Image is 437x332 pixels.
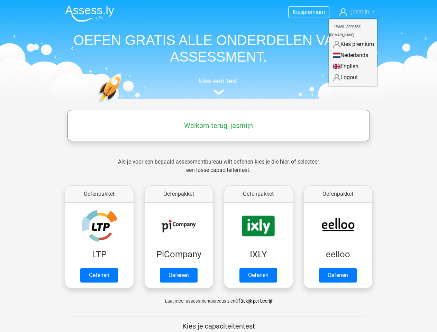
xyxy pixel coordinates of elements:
[65,6,114,22] img: Assessly
[165,298,235,304] span: Laat meer assessmentbureaus zien
[60,291,378,305] div: of
[213,90,224,95] img: assessment
[71,121,366,130] h5: Welkom terug, jasmijn
[112,158,325,183] div: Als je voor een bepaald assessmentbureau wilt oefenen kies je die hier, of selecteer een losse ca...
[80,268,118,283] a: Oefenen
[293,9,303,15] span: Kies
[329,50,377,61] a: Nederlands
[60,77,378,85] h5: kies een test
[351,8,369,15] span: jasmijn
[289,7,329,17] a: Kiespremium
[329,19,362,43] small: [EMAIL_ADDRESS][DOMAIN_NAME]
[303,9,325,15] span: premium
[328,18,378,87] div: jasmijn
[319,268,357,283] a: Oefenen
[160,268,198,283] a: Oefenen
[329,39,377,50] a: Kies premium
[329,61,377,72] a: English
[71,322,366,330] h5: Kies je capaciteitentest
[60,32,378,65] h1: OEFEN GRATIS ALLE ONDERDELEN VAN JE ASSESSMENT.
[239,268,277,283] a: Oefenen
[98,73,148,136] img: oefenen
[60,77,378,95] a: kies een test
[329,72,377,83] a: Logout
[337,8,377,16] a: jasmijn
[240,298,272,304] a: Bekijk per bedrijf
